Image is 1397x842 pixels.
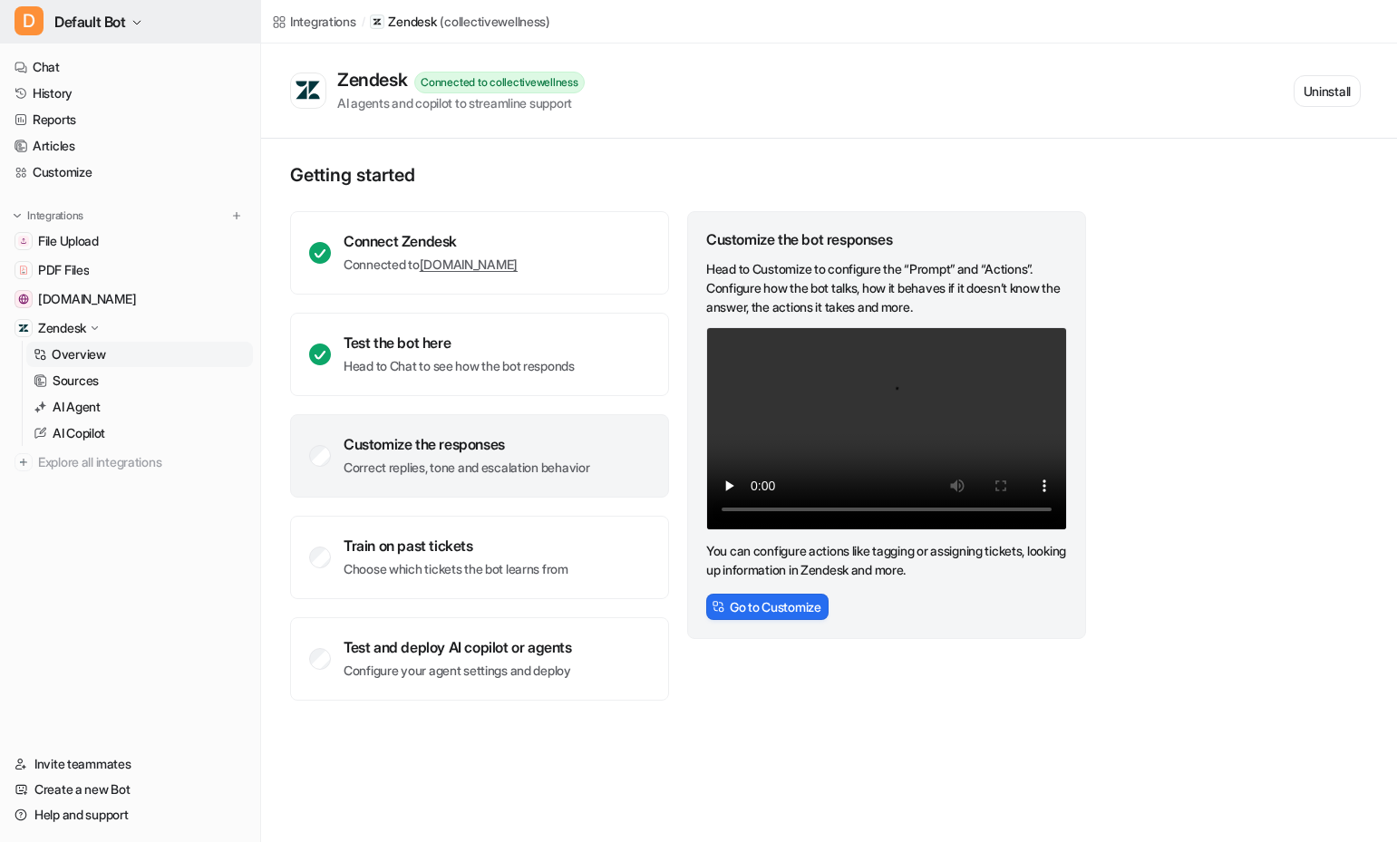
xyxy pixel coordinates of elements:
img: Zendesk [18,323,29,334]
span: / [362,14,365,30]
span: D [15,6,44,35]
img: expand menu [11,209,24,222]
p: Head to Customize to configure the “Prompt” and “Actions”. Configure how the bot talks, how it be... [706,259,1067,316]
a: PDF FilesPDF Files [7,257,253,283]
div: Customize the responses [344,435,589,453]
p: Configure your agent settings and deploy [344,662,572,680]
a: Explore all integrations [7,450,253,475]
a: Articles [7,133,253,159]
a: Help and support [7,802,253,827]
a: Invite teammates [7,751,253,777]
img: PDF Files [18,265,29,276]
img: File Upload [18,236,29,247]
a: Overview [26,342,253,367]
a: [DOMAIN_NAME] [420,256,518,272]
img: explore all integrations [15,453,33,471]
p: Integrations [27,208,83,223]
a: Chat [7,54,253,80]
a: Reports [7,107,253,132]
span: Default Bot [54,9,126,34]
a: Customize [7,160,253,185]
a: Zendesk(collectivewellness) [370,13,549,31]
p: Zendesk [388,13,436,31]
span: Explore all integrations [38,448,246,477]
span: PDF Files [38,261,89,279]
a: AI Copilot [26,421,253,446]
p: You can configure actions like tagging or assigning tickets, looking up information in Zendesk an... [706,541,1067,579]
div: AI agents and copilot to streamline support [337,93,585,112]
div: Test and deploy AI copilot or agents [344,638,572,656]
div: Connect Zendesk [344,232,518,250]
a: File UploadFile Upload [7,228,253,254]
p: AI Copilot [53,424,105,442]
div: Train on past tickets [344,537,568,555]
span: [DOMAIN_NAME] [38,290,136,308]
p: Sources [53,372,99,390]
div: Test the bot here [344,334,575,352]
button: Integrations [7,207,89,225]
div: Customize the bot responses [706,230,1067,248]
a: resourcecenter.sebrands.com[DOMAIN_NAME] [7,286,253,312]
img: resourcecenter.sebrands.com [18,294,29,305]
div: Integrations [290,12,356,31]
a: History [7,81,253,106]
p: Zendesk [38,319,86,337]
p: Choose which tickets the bot learns from [344,560,568,578]
div: Zendesk [337,69,414,91]
p: AI Agent [53,398,101,416]
button: Uninstall [1294,75,1361,107]
a: AI Agent [26,394,253,420]
img: Zendesk logo [295,80,322,102]
img: menu_add.svg [230,209,243,222]
img: CstomizeIcon [712,600,724,613]
a: Create a new Bot [7,777,253,802]
p: ( collectivewellness ) [440,13,549,31]
div: Connected to collectivewellness [414,72,585,93]
p: Correct replies, tone and escalation behavior [344,459,589,477]
a: Integrations [272,12,356,31]
p: Getting started [290,164,1088,186]
span: File Upload [38,232,99,250]
a: Sources [26,368,253,393]
button: Go to Customize [706,594,829,620]
p: Overview [52,345,106,363]
video: Your browser does not support the video tag. [706,327,1067,530]
p: Head to Chat to see how the bot responds [344,357,575,375]
p: Connected to [344,256,518,274]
